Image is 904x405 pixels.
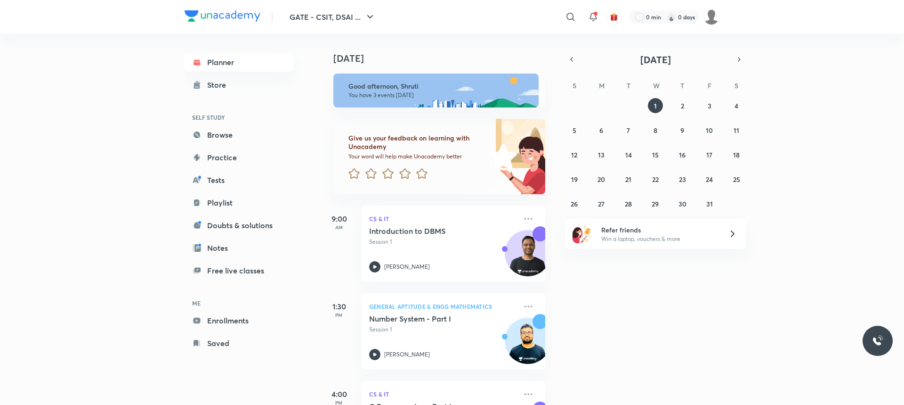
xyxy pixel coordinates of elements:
[185,125,294,144] a: Browse
[384,263,430,271] p: [PERSON_NAME]
[185,193,294,212] a: Playlist
[571,150,577,159] abbr: October 12, 2025
[675,196,690,211] button: October 30, 2025
[708,81,711,90] abbr: Friday
[679,175,686,184] abbr: October 23, 2025
[675,123,690,138] button: October 9, 2025
[653,81,660,90] abbr: Wednesday
[872,335,883,347] img: ttu
[667,12,676,22] img: streak
[594,196,609,211] button: October 27, 2025
[702,172,717,187] button: October 24, 2025
[702,98,717,113] button: October 3, 2025
[185,53,294,72] a: Planner
[578,53,733,66] button: [DATE]
[597,175,605,184] abbr: October 20, 2025
[729,172,744,187] button: October 25, 2025
[706,150,712,159] abbr: October 17, 2025
[702,196,717,211] button: October 31, 2025
[733,150,740,159] abbr: October 18, 2025
[185,10,260,24] a: Company Logo
[185,148,294,167] a: Practice
[702,123,717,138] button: October 10, 2025
[678,199,686,208] abbr: October 30, 2025
[703,9,719,25] img: Shruti Gangurde
[598,150,605,159] abbr: October 13, 2025
[640,53,671,66] span: [DATE]
[573,81,576,90] abbr: Sunday
[369,314,486,323] h5: Number System - Part I
[652,150,659,159] abbr: October 15, 2025
[369,238,517,246] p: Session 1
[384,350,430,359] p: [PERSON_NAME]
[648,172,663,187] button: October 22, 2025
[185,109,294,125] h6: SELF STUDY
[733,175,740,184] abbr: October 25, 2025
[185,334,294,353] a: Saved
[621,196,636,211] button: October 28, 2025
[706,199,713,208] abbr: October 31, 2025
[681,101,684,110] abbr: October 2, 2025
[505,235,550,281] img: Avatar
[734,101,738,110] abbr: October 4, 2025
[708,101,711,110] abbr: October 3, 2025
[185,311,294,330] a: Enrollments
[627,126,630,135] abbr: October 7, 2025
[601,235,717,243] p: Win a laptop, vouchers & more
[567,172,582,187] button: October 19, 2025
[369,213,517,224] p: CS & IT
[706,126,713,135] abbr: October 10, 2025
[348,82,530,91] h6: Good afternoon, Shruti
[571,199,578,208] abbr: October 26, 2025
[320,213,358,224] h5: 9:00
[369,325,517,334] p: Session 1
[625,199,632,208] abbr: October 28, 2025
[320,301,358,312] h5: 1:30
[599,126,603,135] abbr: October 6, 2025
[648,123,663,138] button: October 8, 2025
[348,134,486,151] h6: Give us your feedback on learning with Unacademy
[648,98,663,113] button: October 1, 2025
[625,150,632,159] abbr: October 14, 2025
[599,81,605,90] abbr: Monday
[729,98,744,113] button: October 4, 2025
[621,147,636,162] button: October 14, 2025
[333,53,555,64] h4: [DATE]
[680,126,684,135] abbr: October 9, 2025
[625,175,631,184] abbr: October 21, 2025
[621,172,636,187] button: October 21, 2025
[627,81,630,90] abbr: Tuesday
[207,79,232,91] div: Store
[457,119,545,194] img: feedback_image
[594,147,609,162] button: October 13, 2025
[185,171,294,190] a: Tests
[185,10,260,22] img: Company Logo
[606,9,621,25] button: avatar
[680,81,684,90] abbr: Thursday
[652,199,659,208] abbr: October 29, 2025
[654,126,657,135] abbr: October 8, 2025
[567,123,582,138] button: October 5, 2025
[706,175,713,184] abbr: October 24, 2025
[348,91,530,99] p: You have 3 events [DATE]
[702,147,717,162] button: October 17, 2025
[654,101,657,110] abbr: October 1, 2025
[320,312,358,318] p: PM
[284,8,381,26] button: GATE - CSIT, DSAI ...
[185,75,294,94] a: Store
[734,81,738,90] abbr: Saturday
[573,126,576,135] abbr: October 5, 2025
[369,301,517,312] p: General Aptitude & Engg Mathematics
[729,147,744,162] button: October 18, 2025
[594,123,609,138] button: October 6, 2025
[567,196,582,211] button: October 26, 2025
[571,175,578,184] abbr: October 19, 2025
[185,295,294,311] h6: ME
[505,323,550,368] img: Avatar
[594,172,609,187] button: October 20, 2025
[185,216,294,235] a: Doubts & solutions
[652,175,659,184] abbr: October 22, 2025
[734,126,739,135] abbr: October 11, 2025
[348,153,486,160] p: Your word will help make Unacademy better
[573,224,591,243] img: referral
